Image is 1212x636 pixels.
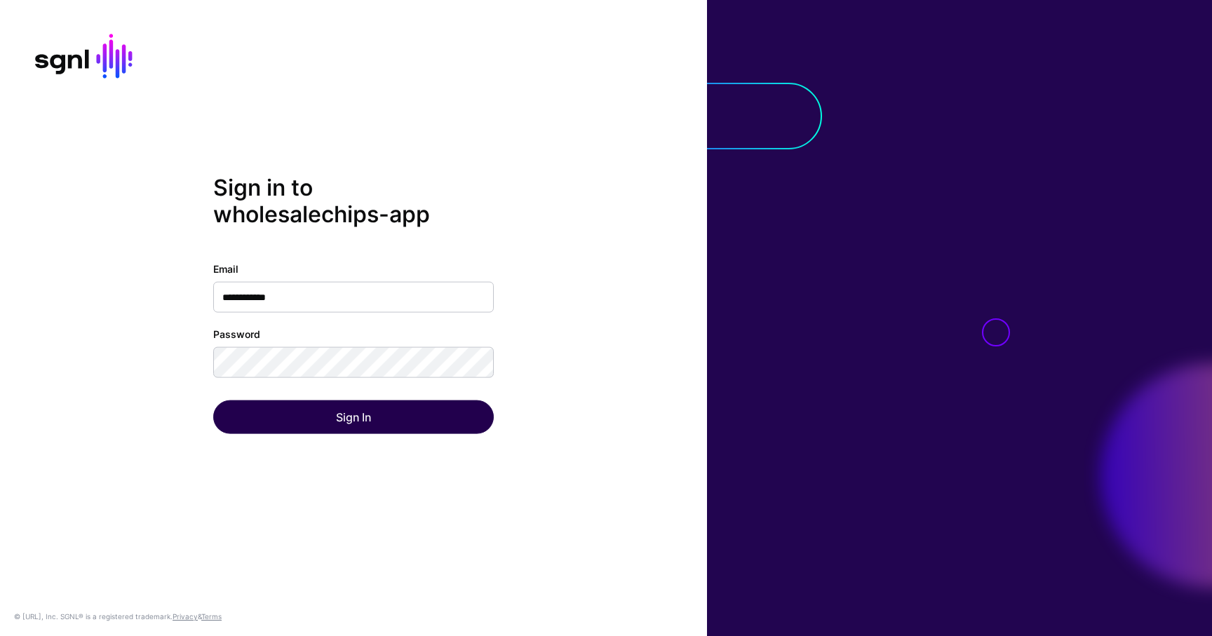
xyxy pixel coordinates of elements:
[213,400,494,434] button: Sign In
[213,262,238,276] label: Email
[173,612,198,621] a: Privacy
[201,612,222,621] a: Terms
[213,327,260,341] label: Password
[213,174,494,228] h2: Sign in to wholesalechips-app
[14,611,222,622] div: © [URL], Inc. SGNL® is a registered trademark. &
